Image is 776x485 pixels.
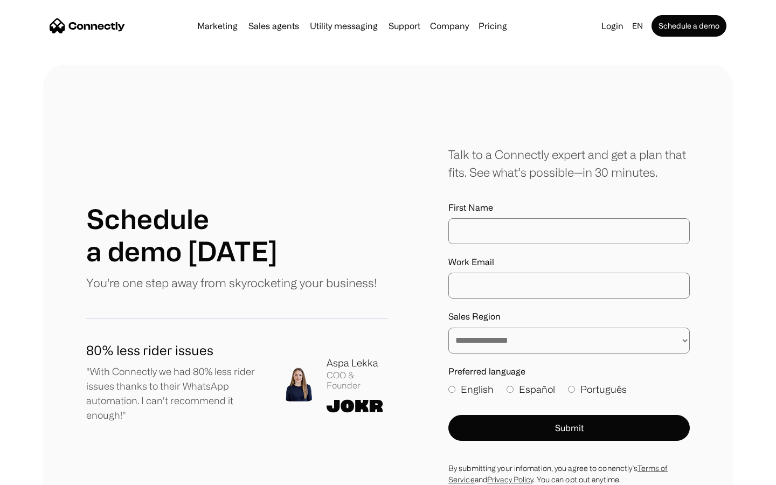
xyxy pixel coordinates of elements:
div: COO & Founder [327,370,388,391]
h1: 80% less rider issues [86,341,264,360]
div: en [628,18,649,33]
a: Login [597,18,628,33]
input: Español [507,386,514,393]
div: Company [427,18,472,33]
aside: Language selected: English [11,465,65,481]
label: Sales Region [448,311,690,322]
p: "With Connectly we had 80% less rider issues thanks to their WhatsApp automation. I can't recomme... [86,364,264,422]
a: Terms of Service [448,464,668,483]
a: home [50,18,125,34]
a: Pricing [474,22,511,30]
div: Company [430,18,469,33]
a: Support [384,22,425,30]
ul: Language list [22,466,65,481]
a: Schedule a demo [652,15,726,37]
a: Utility messaging [306,22,382,30]
label: English [448,382,494,397]
button: Submit [448,415,690,441]
label: Preferred language [448,366,690,377]
input: English [448,386,455,393]
div: en [632,18,643,33]
div: Aspa Lekka [327,356,388,370]
h1: Schedule a demo [DATE] [86,203,278,267]
div: By submitting your infomation, you agree to conenctly’s and . You can opt out anytime. [448,462,690,485]
input: Português [568,386,575,393]
label: Work Email [448,257,690,267]
a: Marketing [193,22,242,30]
label: First Name [448,203,690,213]
a: Privacy Policy [487,475,533,483]
a: Sales agents [244,22,303,30]
label: Português [568,382,627,397]
label: Español [507,382,555,397]
p: You're one step away from skyrocketing your business! [86,274,377,292]
div: Talk to a Connectly expert and get a plan that fits. See what’s possible—in 30 minutes. [448,145,690,181]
